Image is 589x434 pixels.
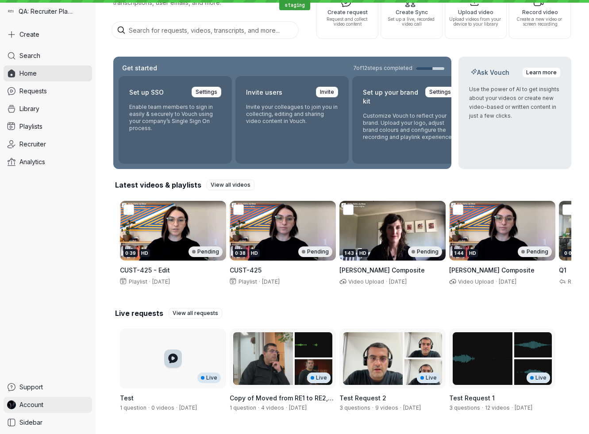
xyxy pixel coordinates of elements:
a: Sidebar [4,415,92,430]
span: CUST-425 [230,266,262,274]
span: View all videos [211,181,250,189]
a: RECollaborator avatarAccount [4,397,92,413]
span: Analytics [19,157,45,166]
span: Created by REAdmin [403,404,421,411]
a: Settings [425,87,455,97]
span: Library [19,104,39,113]
span: · [398,404,403,411]
a: Library [4,101,92,117]
span: Test Request 1 [449,394,495,402]
div: HD [358,249,368,257]
h2: Latest videos & playlists [115,180,201,190]
div: 0:38 [233,249,247,257]
span: Playlists [19,122,42,131]
span: · [147,278,152,285]
span: 3 questions [449,404,480,411]
h2: Set up your brand kit [363,87,420,107]
h2: Set up SSO [129,87,164,98]
span: Search [19,51,40,60]
span: Home [19,69,37,78]
span: Set up a live, recorded video call [385,17,439,27]
span: [PERSON_NAME] Composite [339,266,425,274]
span: Invite [320,88,334,96]
span: Settings [429,88,451,96]
div: 0:39 [123,249,138,257]
p: Customize Vouch to reflect your brand. Upload your logo, adjust brand colours and configure the r... [363,112,455,141]
h3: Copy of Moved from RE1 to RE2, then Copied back to RE1 [230,394,336,403]
a: Playlists [4,119,92,134]
span: Upload videos from your device to your library [449,17,503,27]
a: Search [4,48,92,64]
img: QA: Recruiter Playground avatar [7,8,15,15]
span: [DATE] [262,278,280,285]
span: Create Sync [385,9,439,15]
span: [DATE] [499,278,516,285]
a: Recruiter [4,136,92,152]
span: Video Upload [456,278,494,285]
a: Home [4,65,92,81]
span: Video Upload [346,278,384,285]
a: Analytics [4,154,92,170]
span: Created by Shez Katrak [179,404,197,411]
span: Support [19,383,43,392]
span: Q1 [559,266,566,274]
span: QA: Recruiter Playground [19,7,75,16]
p: Enable team members to sign in easily & securely to Vouch using your company’s Single Sign On pro... [129,104,221,132]
span: Account [19,400,43,409]
span: · [257,278,262,285]
div: HD [139,249,150,257]
span: 3 questions [339,404,370,411]
span: View all requests [173,309,218,318]
span: Sidebar [19,418,42,427]
span: Settings [196,88,217,96]
span: Request and collect video content [320,17,374,27]
p: Invite your colleagues to join you in collecting, editing and sharing video content in Vouch. [246,104,338,125]
a: Learn more [522,67,561,78]
span: · [494,278,499,285]
a: View all videos [207,180,254,190]
div: Pending [189,246,223,257]
span: Playlist [237,278,257,285]
span: CUST-425 - Edit [120,266,170,274]
span: · [370,404,375,411]
div: HD [467,249,478,257]
span: Playlist [127,278,147,285]
div: 0:02 [562,249,577,257]
h2: Live requests [115,308,163,318]
span: Recruiter [19,140,46,149]
h2: Get started [120,64,159,73]
div: HD [249,249,260,257]
span: Upload video [449,9,503,15]
span: [DATE] [152,278,170,285]
h2: Ask Vouch [469,68,511,77]
div: 1:44 [453,249,466,257]
span: · [146,404,151,411]
span: 7 of 12 steps completed [353,65,412,72]
span: [DATE] [389,278,407,285]
input: Search for requests, videos, transcripts, and more... [112,21,299,39]
span: Requests [19,87,47,96]
span: · [256,404,261,411]
span: 1 question [230,404,256,411]
span: Created by REAdmin [515,404,532,411]
img: RECollaborator avatar [7,400,16,409]
div: Pending [408,246,442,257]
span: Create [19,30,39,39]
a: Requests [4,83,92,99]
span: Create a new video or screen recording [513,17,567,27]
span: 4 videos [261,404,284,411]
a: 7of12steps completed [353,65,444,72]
span: 12 videos [485,404,510,411]
div: Pending [298,246,332,257]
span: · [284,404,289,411]
span: Test Request 2 [339,394,386,402]
a: Invite [316,87,338,97]
span: 1 question [120,404,146,411]
span: 0 videos [151,404,174,411]
div: QA: Recruiter Playground [4,4,92,19]
button: Create [4,27,92,42]
span: 9 videos [375,404,398,411]
div: 1:43 [343,249,356,257]
a: Support [4,379,92,395]
div: Pending [518,246,552,257]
